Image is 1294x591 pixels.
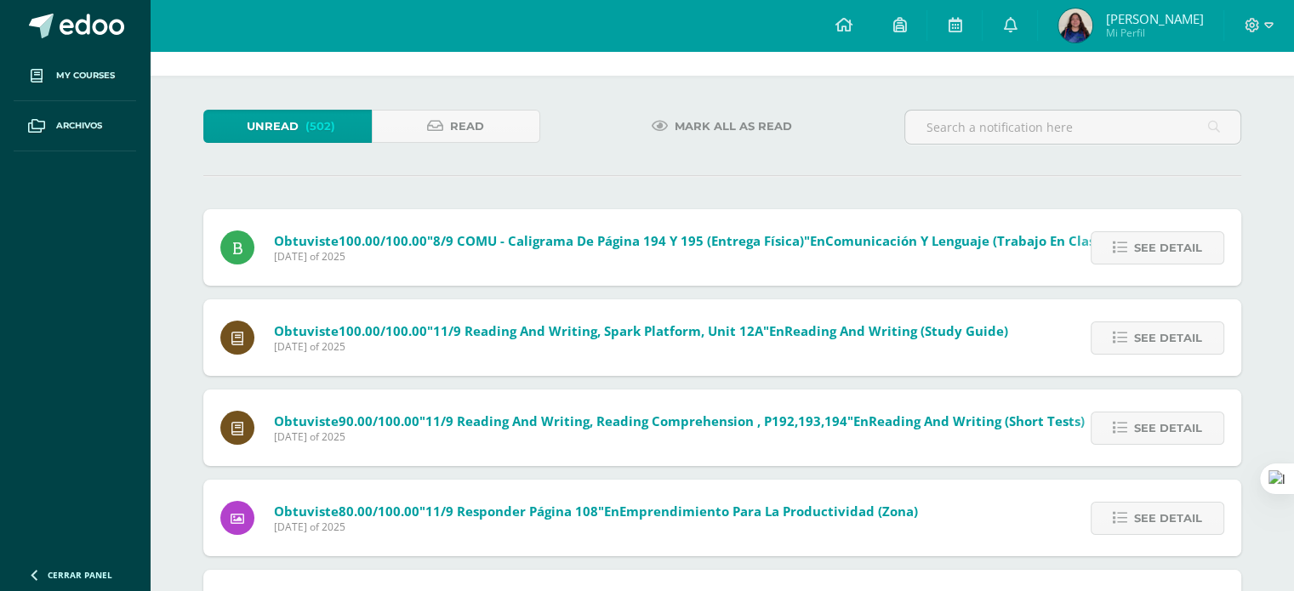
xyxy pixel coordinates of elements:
span: Reading and Writing (Short Tests) [869,412,1085,429]
span: Read [450,111,484,142]
a: My courses [14,51,136,101]
span: 100.00/100.00 [339,322,427,339]
span: See detail [1134,412,1202,444]
span: "11/9 Responder página 108" [419,503,604,520]
span: See detail [1134,503,1202,534]
span: 90.00/100.00 [339,412,419,429]
span: 100.00/100.00 [339,232,427,249]
span: Obtuviste en [274,412,1085,429]
span: My courses [56,69,115,82]
span: Comunicación y Lenguaje (Trabajo en clase ) [825,232,1110,249]
img: 02fc95f1cea7a14427fa6a2cfa2f001c.png [1058,9,1092,43]
span: Archivos [56,119,102,133]
span: [PERSON_NAME] [1105,10,1203,27]
span: See detail [1134,322,1202,354]
span: "11/9 Reading and Writing, Reading comprehension , p192,193,194" [419,412,853,429]
span: Mark all as read [675,111,792,142]
a: Mark all as read [630,110,813,143]
span: 80.00/100.00 [339,503,419,520]
a: Archivos [14,101,136,151]
span: [DATE] of 2025 [274,429,1085,444]
span: (502) [305,111,335,142]
span: See detail [1134,232,1202,264]
a: Read [372,110,540,143]
span: Obtuviste en [274,503,918,520]
span: Cerrar panel [48,569,112,581]
span: "8/9 COMU - Caligrama de página 194 y 195 (Entrega física)" [427,232,810,249]
span: Mi Perfil [1105,26,1203,40]
span: [DATE] of 2025 [274,339,1008,354]
span: [DATE] of 2025 [274,249,1110,264]
span: [DATE] of 2025 [274,520,918,534]
span: Obtuviste en [274,322,1008,339]
span: "11/9 Reading and Writing, Spark platform, Unit 12A" [427,322,769,339]
span: Emprendimiento para la productividad (Zona) [619,503,918,520]
span: Unread [247,111,299,142]
span: Obtuviste en [274,232,1110,249]
input: Search a notification here [905,111,1240,144]
a: Unread(502) [203,110,372,143]
span: Reading and Writing (Study Guide) [784,322,1008,339]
